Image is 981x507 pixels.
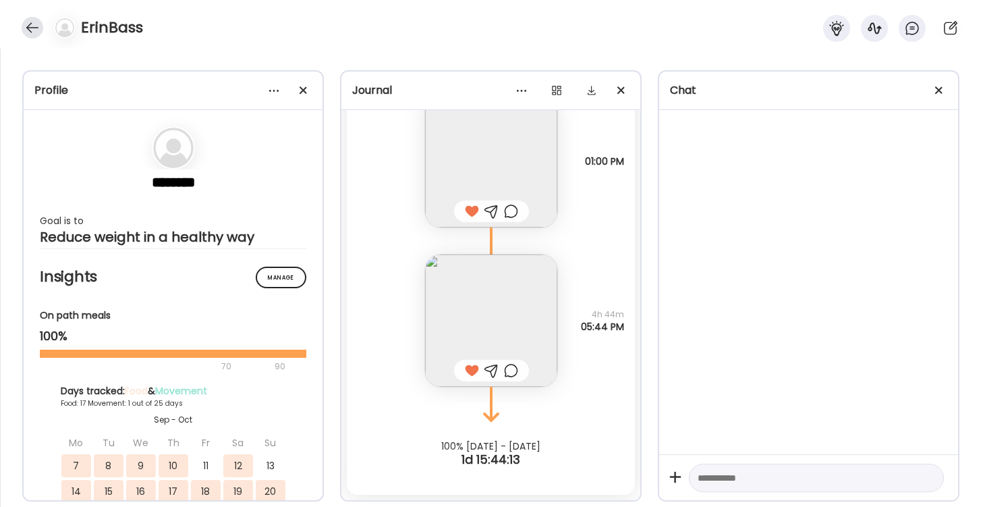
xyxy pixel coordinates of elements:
[94,431,123,454] div: Tu
[585,155,624,167] span: 01:00 PM
[94,480,123,503] div: 15
[61,398,286,408] div: Food: 17 Movement: 1 out of 25 days
[256,431,285,454] div: Su
[191,454,221,477] div: 11
[94,454,123,477] div: 8
[159,431,188,454] div: Th
[40,358,271,375] div: 70
[256,480,285,503] div: 20
[34,82,312,99] div: Profile
[40,267,306,287] h2: Insights
[126,454,156,477] div: 9
[425,95,557,228] img: images%2FIFFD6Lp5OJYCWt9NgWjrgf5tujb2%2FeB3NLKnRUF1Nc5YqQdfq%2Fyr0oupGUDaYqbi5BXVBz_240
[159,454,188,477] div: 10
[61,414,286,426] div: Sep - Oct
[223,454,253,477] div: 12
[153,128,194,168] img: bg-avatar-default.svg
[256,267,306,288] div: Manage
[425,255,557,387] img: images%2FIFFD6Lp5OJYCWt9NgWjrgf5tujb2%2Fh1PC0ywr80C6x9nMhpt1%2F5JSNvUJO37BpJgBTI08i_240
[40,328,306,344] div: 100%
[40,213,306,229] div: Goal is to
[61,454,91,477] div: 7
[55,18,74,37] img: bg-avatar-default.svg
[61,480,91,503] div: 14
[581,321,624,333] span: 05:44 PM
[40,229,306,245] div: Reduce weight in a healthy way
[352,82,629,99] div: Journal
[126,431,156,454] div: We
[61,431,91,454] div: Mo
[125,384,148,398] span: Food
[40,309,306,323] div: On path meals
[223,431,253,454] div: Sa
[223,480,253,503] div: 19
[191,431,221,454] div: Fr
[670,82,947,99] div: Chat
[581,309,624,321] span: 4h 44m
[126,480,156,503] div: 16
[81,17,143,38] h4: ErinBass
[159,480,188,503] div: 17
[191,480,221,503] div: 18
[341,441,640,452] div: 100% [DATE] - [DATE]
[61,384,286,398] div: Days tracked: &
[256,454,285,477] div: 13
[341,452,640,468] div: 1d 15:44:13
[155,384,207,398] span: Movement
[273,358,287,375] div: 90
